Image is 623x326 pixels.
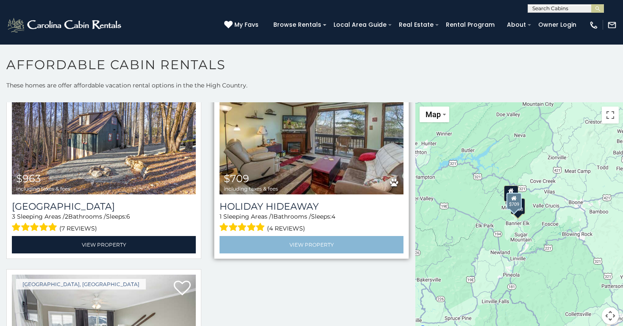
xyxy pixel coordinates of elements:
[602,307,619,324] button: Map camera controls
[16,186,70,191] span: including taxes & fees
[224,186,278,191] span: including taxes & fees
[511,198,525,214] div: $708
[12,71,196,194] a: Mountain Abbey $963 including taxes & fees
[220,213,222,220] span: 1
[12,212,196,234] div: Sleeping Areas / Bathrooms / Sleeps:
[12,213,15,220] span: 3
[506,193,522,210] div: $709
[442,18,499,31] a: Rental Program
[395,18,438,31] a: Real Estate
[220,201,403,212] a: Holiday Hideaway
[269,18,325,31] a: Browse Rentals
[65,213,68,220] span: 2
[16,172,41,185] span: $963
[602,107,619,124] button: Toggle fullscreen view
[224,20,261,30] a: My Favs
[12,236,196,253] a: View Property
[331,213,335,220] span: 4
[16,279,146,289] a: [GEOGRAPHIC_DATA], [GEOGRAPHIC_DATA]
[503,18,530,31] a: About
[174,280,191,298] a: Add to favorites
[271,213,273,220] span: 1
[224,172,249,185] span: $709
[59,223,97,234] span: (7 reviews)
[6,17,124,34] img: White-1-2.png
[220,236,403,253] a: View Property
[607,20,617,30] img: mail-regular-white.png
[329,18,391,31] a: Local Area Guide
[589,20,598,30] img: phone-regular-white.png
[220,212,403,234] div: Sleeping Areas / Bathrooms / Sleeps:
[426,110,441,119] span: Map
[220,71,403,194] img: Holiday Hideaway
[534,18,581,31] a: Owner Login
[267,223,305,234] span: (4 reviews)
[220,71,403,194] a: Holiday Hideaway $709 including taxes & fees
[234,20,259,29] span: My Favs
[420,107,449,122] button: Change map style
[12,201,196,212] h3: Mountain Abbey
[12,201,196,212] a: [GEOGRAPHIC_DATA]
[126,213,130,220] span: 6
[504,185,518,201] div: $963
[12,71,196,194] img: Mountain Abbey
